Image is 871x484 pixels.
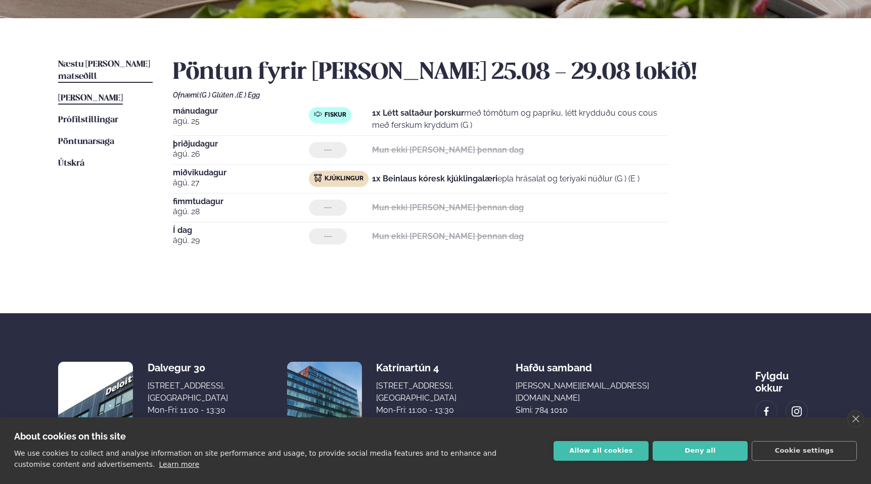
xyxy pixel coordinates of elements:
[58,158,84,170] a: Útskrá
[324,146,332,154] span: ---
[372,145,524,155] strong: Mun ekki [PERSON_NAME] þennan dag
[173,226,309,234] span: Í dag
[148,380,228,404] div: [STREET_ADDRESS], [GEOGRAPHIC_DATA]
[58,92,123,105] a: [PERSON_NAME]
[173,115,309,127] span: ágú. 25
[653,441,748,461] button: Deny all
[173,148,309,160] span: ágú. 26
[372,203,524,212] strong: Mun ekki [PERSON_NAME] þennan dag
[376,416,453,428] a: Skoða staðsetningu
[376,380,456,404] div: [STREET_ADDRESS], [GEOGRAPHIC_DATA]
[58,362,133,437] img: image alt
[516,380,696,404] a: [PERSON_NAME][EMAIL_ADDRESS][DOMAIN_NAME]
[847,410,864,427] a: close
[372,231,524,241] strong: Mun ekki [PERSON_NAME] þennan dag
[173,198,309,206] span: fimmtudagur
[58,136,114,148] a: Pöntunarsaga
[324,204,332,212] span: ---
[376,404,456,416] div: Mon-Fri: 11:00 - 13:30
[516,354,592,374] span: Hafðu samband
[173,234,309,247] span: ágú. 29
[376,362,456,374] div: Katrínartún 4
[761,406,772,417] img: image alt
[516,416,599,428] a: Hafðu samband form
[58,116,118,124] span: Prófílstillingar
[516,404,696,416] p: Sími: 784 1010
[148,416,224,428] a: Skoða staðsetningu
[372,108,464,118] strong: 1x Létt saltaður þorskur
[372,107,668,131] p: með tómötum og papriku, létt krydduðu cous cous með ferskum kryddum (G )
[554,441,649,461] button: Allow all cookies
[173,91,813,99] div: Ofnæmi:
[14,449,496,468] p: We use cookies to collect and analyse information on site performance and usage, to provide socia...
[372,173,639,185] p: epla hrásalat og teriyaki núðlur (G ) (E )
[325,111,346,119] span: Fiskur
[325,175,363,183] span: Kjúklingur
[173,107,309,115] span: mánudagur
[752,441,857,461] button: Cookie settings
[173,59,813,87] h2: Pöntun fyrir [PERSON_NAME] 25.08 - 29.08 lokið!
[58,60,150,81] span: Næstu [PERSON_NAME] matseðill
[148,362,228,374] div: Dalvegur 30
[786,401,807,422] a: image alt
[287,362,362,437] img: image alt
[58,114,118,126] a: Prófílstillingar
[756,401,777,422] a: image alt
[173,169,309,177] span: miðvikudagur
[58,94,123,103] span: [PERSON_NAME]
[200,91,237,99] span: (G ) Glúten ,
[324,232,332,240] span: ---
[173,140,309,148] span: þriðjudagur
[58,159,84,168] span: Útskrá
[372,174,497,183] strong: 1x Beinlaus kóresk kjúklingalæri
[173,206,309,218] span: ágú. 28
[237,91,260,99] span: (E ) Egg
[314,174,322,182] img: chicken.svg
[14,431,126,442] strong: About cookies on this site
[58,137,114,146] span: Pöntunarsaga
[314,110,322,118] img: fish.svg
[755,362,813,394] div: Fylgdu okkur
[173,177,309,189] span: ágú. 27
[148,404,228,416] div: Mon-Fri: 11:00 - 13:30
[58,59,153,83] a: Næstu [PERSON_NAME] matseðill
[159,460,199,468] a: Learn more
[791,406,802,417] img: image alt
